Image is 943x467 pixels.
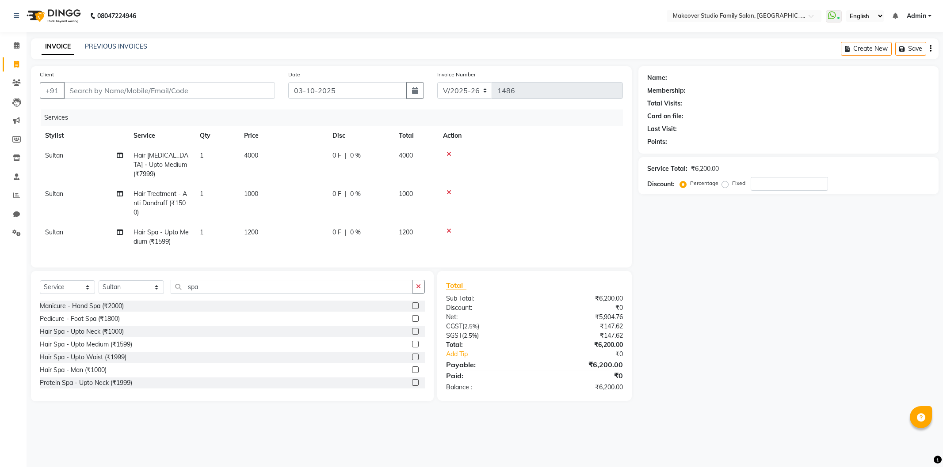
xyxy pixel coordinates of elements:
[550,350,630,359] div: ₹0
[40,378,132,388] div: Protein Spa - Upto Neck (₹1999)
[647,124,677,134] div: Last Visit:
[40,71,54,79] label: Client
[439,340,534,350] div: Total:
[195,126,239,146] th: Qty
[446,322,462,330] span: CGST
[345,151,347,160] span: |
[332,228,341,237] span: 0 F
[439,331,534,340] div: ( )
[647,137,667,147] div: Points:
[907,11,926,21] span: Admin
[732,179,745,187] label: Fixed
[40,314,120,324] div: Pedicure - Foot Spa (₹1800)
[647,164,687,173] div: Service Total:
[439,359,534,370] div: Payable:
[200,228,203,236] span: 1
[200,151,203,159] span: 1
[40,365,107,375] div: Hair Spa - Man (₹1000)
[906,432,934,458] iframe: chat widget
[40,353,126,362] div: Hair Spa - Upto Waist (₹1999)
[128,126,195,146] th: Service
[534,303,630,313] div: ₹0
[45,228,63,236] span: Sultan
[399,190,413,198] span: 1000
[332,151,341,160] span: 0 F
[399,228,413,236] span: 1200
[439,370,534,381] div: Paid:
[40,301,124,311] div: Manicure - Hand Spa (₹2000)
[438,126,623,146] th: Action
[350,189,361,199] span: 0 %
[690,179,718,187] label: Percentage
[244,228,258,236] span: 1200
[134,151,188,178] span: Hair [MEDICAL_DATA] - Upto Medium (₹7999)
[437,71,476,79] label: Invoice Number
[439,322,534,331] div: ( )
[97,4,136,28] b: 08047224946
[534,322,630,331] div: ₹147.62
[399,151,413,159] span: 4000
[171,280,412,294] input: Search or Scan
[439,303,534,313] div: Discount:
[691,164,719,173] div: ₹6,200.00
[40,340,132,349] div: Hair Spa - Upto Medium (₹1599)
[534,331,630,340] div: ₹147.62
[134,190,187,216] span: Hair Treatment - Anti Dandruff (₹1500)
[345,228,347,237] span: |
[64,82,275,99] input: Search by Name/Mobile/Email/Code
[244,190,258,198] span: 1000
[239,126,327,146] th: Price
[42,39,74,55] a: INVOICE
[40,82,65,99] button: +91
[45,151,63,159] span: Sultan
[200,190,203,198] span: 1
[647,112,683,121] div: Card on file:
[134,228,189,245] span: Hair Spa - Upto Medium (₹1599)
[244,151,258,159] span: 4000
[45,190,63,198] span: Sultan
[534,383,630,392] div: ₹6,200.00
[439,313,534,322] div: Net:
[534,294,630,303] div: ₹6,200.00
[534,340,630,350] div: ₹6,200.00
[41,109,630,126] div: Services
[446,281,466,290] span: Total
[534,313,630,322] div: ₹5,904.76
[446,331,462,339] span: SGST
[40,126,128,146] th: Stylist
[345,189,347,199] span: |
[327,126,393,146] th: Disc
[439,383,534,392] div: Balance :
[393,126,438,146] th: Total
[350,151,361,160] span: 0 %
[332,189,341,199] span: 0 F
[534,370,630,381] div: ₹0
[841,42,892,56] button: Create New
[647,180,675,189] div: Discount:
[464,323,477,330] span: 2.5%
[85,42,147,50] a: PREVIOUS INVOICES
[288,71,300,79] label: Date
[534,359,630,370] div: ₹6,200.00
[647,99,682,108] div: Total Visits:
[647,73,667,83] div: Name:
[895,42,926,56] button: Save
[464,332,477,339] span: 2.5%
[40,327,124,336] div: Hair Spa - Upto Neck (₹1000)
[23,4,83,28] img: logo
[439,294,534,303] div: Sub Total:
[350,228,361,237] span: 0 %
[439,350,550,359] a: Add Tip
[647,86,686,95] div: Membership:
